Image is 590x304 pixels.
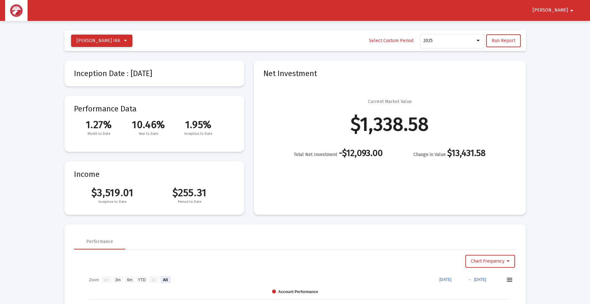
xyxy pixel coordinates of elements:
span: [PERSON_NAME] [533,8,568,13]
span: Select Custom Period [369,38,413,43]
span: Change in Value [413,152,446,157]
text: 3m [115,278,120,282]
button: Run Report [486,34,521,47]
text: 1m [103,278,109,282]
button: [PERSON_NAME] IRA [71,35,132,47]
text: All [163,278,168,282]
span: $3,519.01 [74,187,151,199]
img: Dashboard [10,4,23,17]
text: Zoom [89,278,99,282]
button: [PERSON_NAME] [525,4,583,17]
mat-card-title: Performance Data [74,106,235,137]
div: -$12,093.00 [294,150,383,158]
span: Chart Frequency [471,258,510,264]
text: 1y [151,278,155,282]
text: Account Performance [278,290,318,294]
span: Run Report [492,38,515,43]
span: Inception to Date [173,131,223,137]
mat-card-title: Inception Date : [DATE] [74,70,235,77]
span: Month to Date [74,131,124,137]
span: 1.95% [173,118,223,131]
mat-card-title: Net Investment [263,70,516,77]
span: Period to Date [151,199,228,205]
text: YTD [138,278,145,282]
text: [DATE] [474,277,486,282]
div: $1,338.58 [351,121,429,127]
text: [DATE] [439,277,452,282]
mat-card-title: Income [74,171,235,178]
span: Year to Date [124,131,173,137]
div: Current Market Value [368,99,412,105]
div: Performance [86,239,113,245]
span: Total Net Investment [294,152,337,157]
span: 1.27% [74,118,124,131]
span: [PERSON_NAME] IRA [77,38,120,43]
text: 6m [127,278,132,282]
button: Chart Frequency [465,255,515,268]
text: → [468,277,471,282]
div: $13,431.58 [413,150,486,158]
mat-icon: arrow_drop_down [568,4,576,17]
span: 2025 [423,38,433,43]
span: $255.31 [151,187,228,199]
span: Inception to Date [74,199,151,205]
span: 10.46% [124,118,173,131]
